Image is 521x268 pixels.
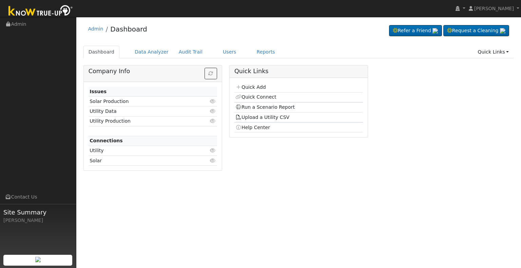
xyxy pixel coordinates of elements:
a: Refer a Friend [389,25,442,37]
img: retrieve [500,28,505,34]
a: Users [218,46,242,58]
strong: Issues [90,89,107,94]
a: Help Center [235,125,270,130]
a: Quick Connect [235,94,276,100]
i: Click to view [210,158,216,163]
td: Solar Production [89,97,196,106]
a: Data Analyzer [130,46,174,58]
a: Reports [252,46,280,58]
span: Site Summary [3,208,73,217]
i: Click to view [210,99,216,104]
h5: Company Info [89,68,217,75]
strong: Connections [90,138,123,143]
div: [PERSON_NAME] [3,217,73,224]
img: Know True-Up [5,4,76,19]
span: [PERSON_NAME] [474,6,514,11]
td: Utility [89,146,196,156]
a: Quick Links [472,46,514,58]
a: Audit Trail [174,46,208,58]
td: Solar [89,156,196,166]
a: Run a Scenario Report [235,104,295,110]
a: Dashboard [110,25,147,33]
i: Click to view [210,148,216,153]
a: Dashboard [83,46,120,58]
a: Quick Add [235,84,266,90]
h5: Quick Links [234,68,363,75]
img: retrieve [432,28,438,34]
a: Upload a Utility CSV [235,115,289,120]
img: retrieve [35,257,41,262]
i: Click to view [210,119,216,123]
td: Utility Production [89,116,196,126]
a: Admin [88,26,103,32]
td: Utility Data [89,106,196,116]
i: Click to view [210,109,216,114]
a: Request a Cleaning [443,25,509,37]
